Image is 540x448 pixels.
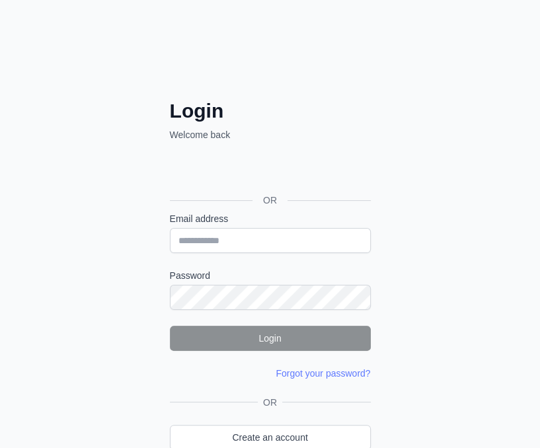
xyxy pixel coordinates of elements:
[163,156,375,185] iframe: Sign in with Google Button
[170,326,371,351] button: Login
[252,194,288,207] span: OR
[170,269,371,282] label: Password
[258,396,282,409] span: OR
[170,99,371,123] h2: Login
[276,368,370,379] a: Forgot your password?
[170,212,371,225] label: Email address
[170,128,371,141] p: Welcome back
